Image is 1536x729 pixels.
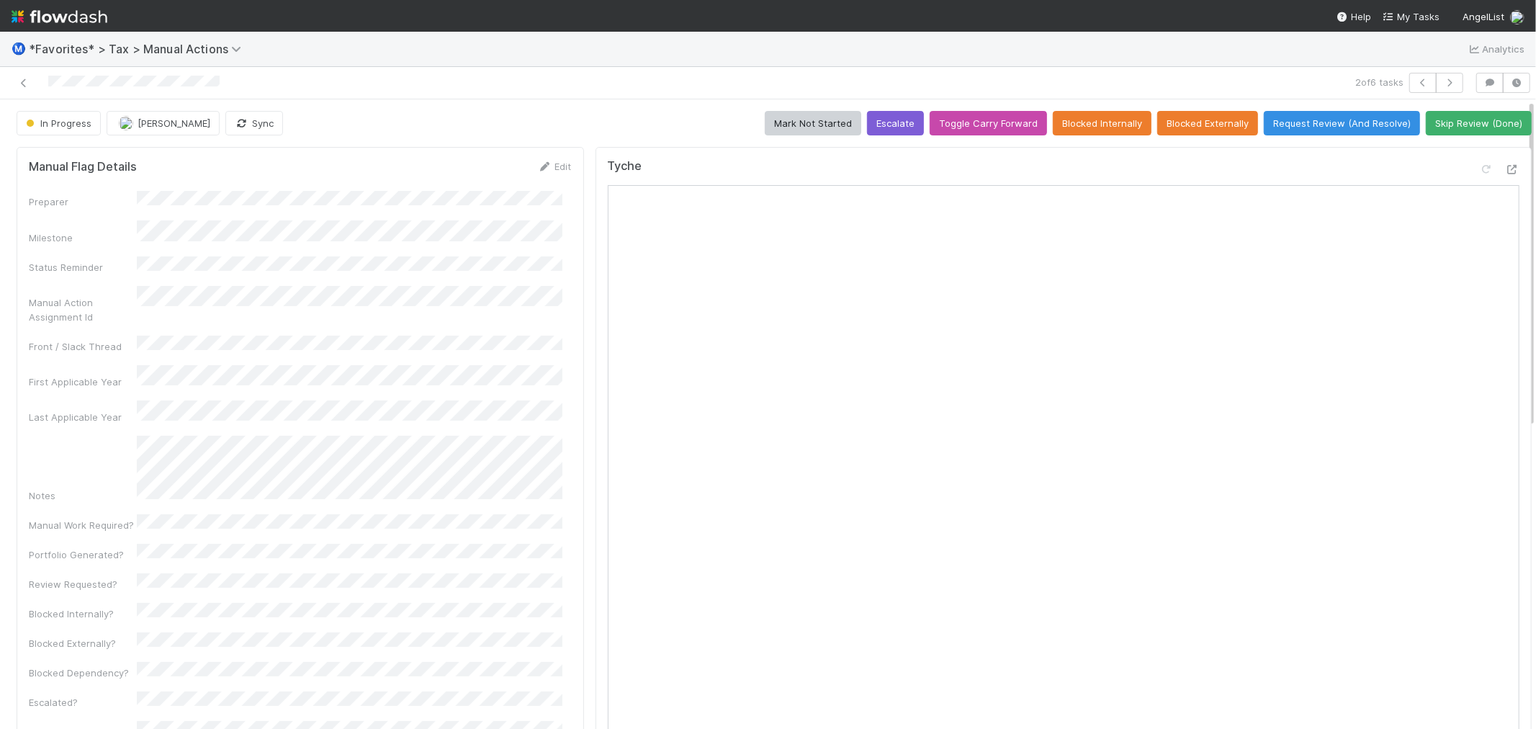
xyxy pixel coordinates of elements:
span: [PERSON_NAME] [138,117,210,129]
button: Request Review (And Resolve) [1264,111,1420,135]
button: Sync [225,111,283,135]
div: Status Reminder [29,260,137,274]
div: Blocked Externally? [29,636,137,650]
div: Front / Slack Thread [29,339,137,354]
button: Blocked Internally [1053,111,1151,135]
img: avatar_de77a991-7322-4664-a63d-98ba485ee9e0.png [1510,10,1524,24]
button: Toggle Carry Forward [930,111,1047,135]
img: logo-inverted-e16ddd16eac7371096b0.svg [12,4,107,29]
div: Milestone [29,231,137,245]
a: My Tasks [1383,9,1440,24]
button: Mark Not Started [765,111,861,135]
span: AngelList [1463,11,1504,22]
div: First Applicable Year [29,375,137,389]
span: *Favorites* > Tax > Manual Actions [29,42,248,56]
a: Analytics [1468,40,1524,58]
h5: Manual Flag Details [29,160,137,174]
h5: Tyche [608,159,642,174]
div: Preparer [29,194,137,209]
div: Blocked Dependency? [29,666,137,680]
div: Portfolio Generated? [29,547,137,562]
img: avatar_711f55b7-5a46-40da-996f-bc93b6b86381.png [119,116,133,130]
a: Edit [538,161,572,172]
button: Blocked Externally [1157,111,1258,135]
button: Escalate [867,111,924,135]
div: Help [1337,9,1371,24]
div: Review Requested? [29,577,137,591]
div: Blocked Internally? [29,607,137,621]
div: Manual Action Assignment Id [29,295,137,324]
button: Skip Review (Done) [1426,111,1532,135]
span: My Tasks [1383,11,1440,22]
button: [PERSON_NAME] [107,111,220,135]
div: Notes [29,488,137,503]
div: Escalated? [29,695,137,710]
div: Last Applicable Year [29,410,137,424]
span: 2 of 6 tasks [1355,75,1403,89]
span: Ⓜ️ [12,43,26,55]
div: Manual Work Required? [29,518,137,532]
